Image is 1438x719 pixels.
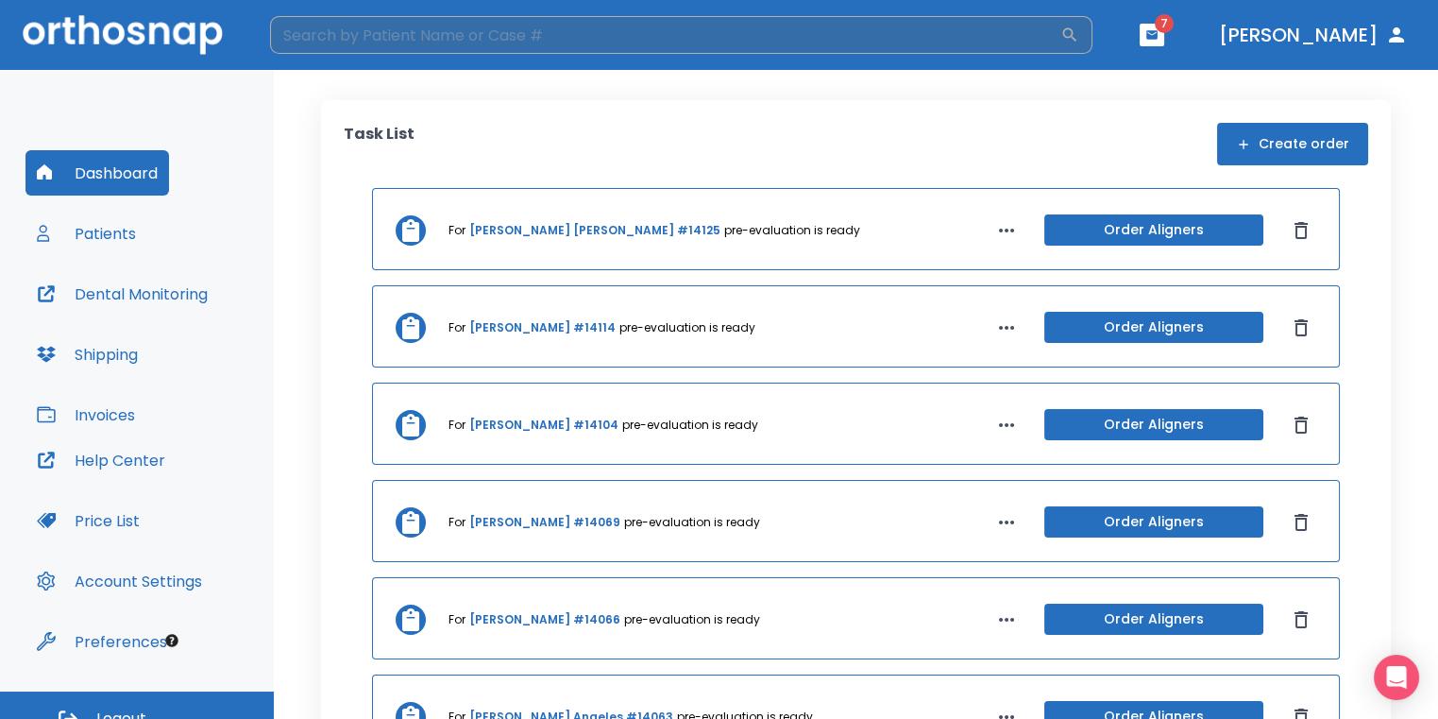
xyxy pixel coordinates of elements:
p: pre-evaluation is ready [624,514,760,531]
button: Dismiss [1286,410,1316,440]
button: Dismiss [1286,507,1316,538]
button: Patients [25,211,147,256]
button: Order Aligners [1044,214,1263,246]
div: Open Intercom Messenger [1374,655,1419,700]
button: Order Aligners [1044,409,1263,440]
a: [PERSON_NAME] #14066 [469,611,620,628]
input: Search by Patient Name or Case # [270,16,1060,54]
button: Create order [1217,123,1368,165]
p: Task List [344,123,414,165]
p: pre-evaluation is ready [619,319,755,336]
div: Tooltip anchor [163,632,180,649]
button: Dental Monitoring [25,271,219,317]
a: [PERSON_NAME] [PERSON_NAME] #14125 [469,222,720,239]
a: [PERSON_NAME] #14104 [469,417,618,434]
img: Orthosnap [23,15,223,54]
button: Price List [25,498,151,543]
button: Order Aligners [1044,604,1263,635]
p: For [448,514,465,531]
button: Shipping [25,332,149,377]
button: Dismiss [1286,313,1316,343]
p: For [448,611,465,628]
p: pre-evaluation is ready [724,222,860,239]
button: Dismiss [1286,215,1316,246]
button: Order Aligners [1044,312,1263,343]
button: Account Settings [25,558,213,604]
a: [PERSON_NAME] #14069 [469,514,620,531]
button: Order Aligners [1044,506,1263,538]
span: 7 [1155,14,1174,33]
button: [PERSON_NAME] [1211,18,1415,52]
button: Help Center [25,437,177,483]
button: Preferences [25,619,178,664]
p: pre-evaluation is ready [624,611,760,628]
p: For [448,417,465,434]
a: [PERSON_NAME] #14114 [469,319,616,336]
p: pre-evaluation is ready [622,417,758,434]
button: Invoices [25,392,146,437]
button: Dismiss [1286,605,1316,635]
p: For [448,222,465,239]
button: Dashboard [25,150,169,196]
p: For [448,319,465,336]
